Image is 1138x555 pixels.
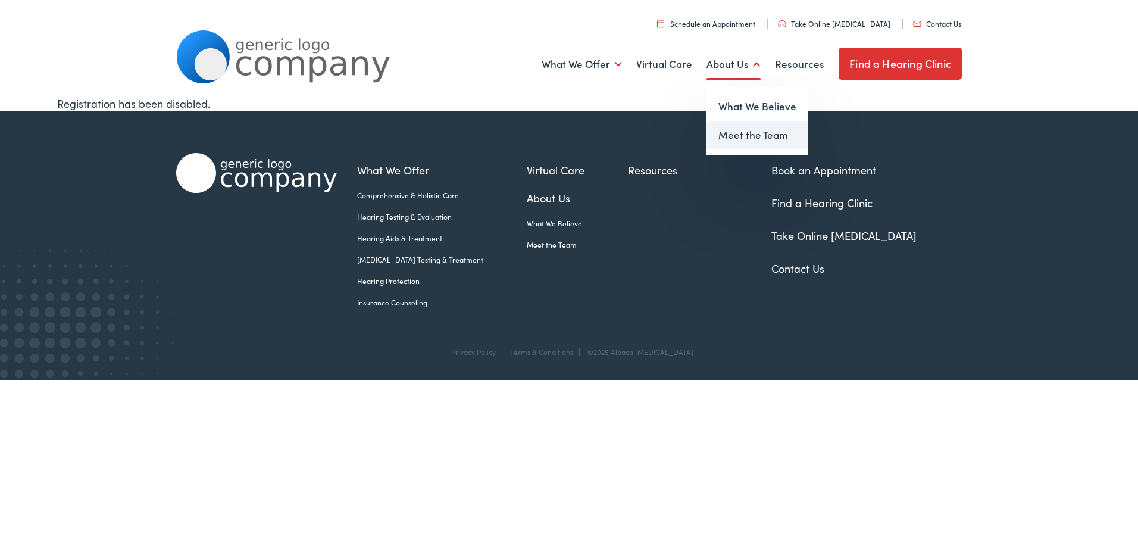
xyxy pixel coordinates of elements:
a: Contact Us [913,18,961,29]
a: Resources [775,42,824,86]
a: Schedule an Appointment [657,18,755,29]
a: About Us [527,190,628,206]
a: Virtual Care [636,42,692,86]
a: Find a Hearing Clinic [771,195,873,210]
img: Alpaca Audiology [176,153,337,193]
a: [MEDICAL_DATA] Testing & Treatment [357,254,527,265]
img: utility icon [657,20,664,27]
a: Contact Us [771,261,824,276]
a: Take Online [MEDICAL_DATA] [778,18,890,29]
a: What We Believe [527,218,628,229]
a: Privacy Policy [451,347,496,357]
a: Hearing Testing & Evaluation [357,211,527,222]
a: Meet the Team [706,121,808,149]
a: Hearing Protection [357,276,527,286]
a: Find a Hearing Clinic [839,48,962,80]
a: About Us [706,42,761,86]
a: Comprehensive & Holistic Care [357,190,527,201]
a: Book an Appointment [771,163,876,177]
a: Terms & Conditions [510,347,573,357]
a: Meet the Team [527,239,628,250]
a: Hearing Aids & Treatment [357,233,527,244]
div: Registration has been disabled. [57,95,1081,111]
img: utility icon [778,20,786,27]
a: What We Offer [357,162,527,178]
a: Insurance Counseling [357,297,527,308]
a: Resources [628,162,721,178]
a: Take Online [MEDICAL_DATA] [771,228,917,243]
a: What We Offer [542,42,622,86]
div: ©2025 Alpaca [MEDICAL_DATA] [581,348,693,356]
img: utility icon [913,21,921,27]
a: What We Believe [706,92,808,121]
a: Virtual Care [527,162,628,178]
